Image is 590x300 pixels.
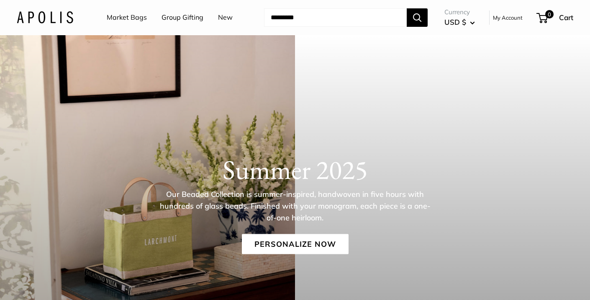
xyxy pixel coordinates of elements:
span: USD $ [444,18,466,26]
h1: Summer 2025 [17,154,573,186]
a: My Account [493,13,523,23]
span: Cart [559,13,573,22]
button: USD $ [444,16,475,29]
input: Search... [264,8,407,27]
img: Apolis [17,11,73,23]
span: Currency [444,6,475,18]
a: New [218,11,233,24]
button: Search [407,8,428,27]
p: Our Beaded Collection is summer-inspired, handwoven in five hours with hundreds of glass beads. F... [159,189,431,224]
a: Personalize Now [242,234,349,254]
a: Market Bags [107,11,147,24]
span: 0 [545,10,554,18]
a: Group Gifting [162,11,203,24]
a: 0 Cart [537,11,573,24]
